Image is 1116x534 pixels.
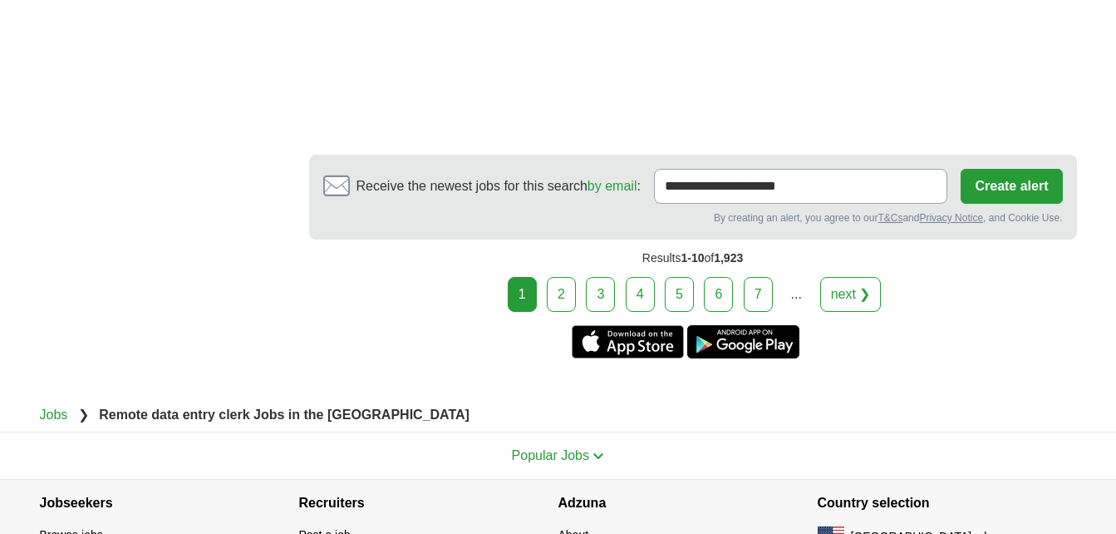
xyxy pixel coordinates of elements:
span: ❯ [78,408,89,422]
a: 2 [547,277,576,312]
a: Get the Android app [687,325,799,358]
img: toggle icon [592,452,604,460]
div: Results of [309,240,1077,277]
a: 3 [586,277,615,312]
a: Get the iPhone app [572,325,684,358]
a: T&Cs [878,212,902,224]
a: 4 [626,277,655,312]
span: 1-10 [681,251,704,265]
a: 5 [665,277,694,312]
div: By creating an alert, you agree to our and , and Cookie Use. [323,210,1063,225]
div: 1 [508,277,537,312]
strong: Remote data entry clerk Jobs in the [GEOGRAPHIC_DATA] [99,408,470,422]
a: Privacy Notice [919,212,983,224]
div: ... [779,278,813,311]
a: 6 [704,277,733,312]
span: 1,923 [714,251,743,265]
span: Receive the newest jobs for this search : [356,176,641,196]
button: Create alert [961,169,1062,204]
a: next ❯ [820,277,882,312]
span: Popular Jobs [512,448,589,462]
h4: Country selection [818,480,1077,527]
a: 7 [744,277,773,312]
a: Jobs [40,408,68,422]
a: by email [587,179,637,193]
